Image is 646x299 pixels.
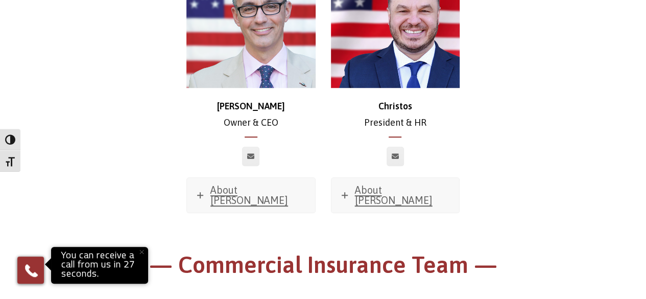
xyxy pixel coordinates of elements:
[42,250,604,285] h1: — Commercial Insurance Team —
[210,184,288,206] span: About [PERSON_NAME]
[331,178,460,213] a: About [PERSON_NAME]
[187,178,315,213] a: About [PERSON_NAME]
[331,98,460,131] p: President & HR
[378,101,412,111] strong: Christos
[130,241,153,263] button: Close
[54,249,146,281] p: You can receive a call from us in 27 seconds.
[186,98,316,131] p: Owner & CEO
[23,262,39,279] img: Phone icon
[355,184,433,206] span: About [PERSON_NAME]
[217,101,285,111] strong: [PERSON_NAME]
